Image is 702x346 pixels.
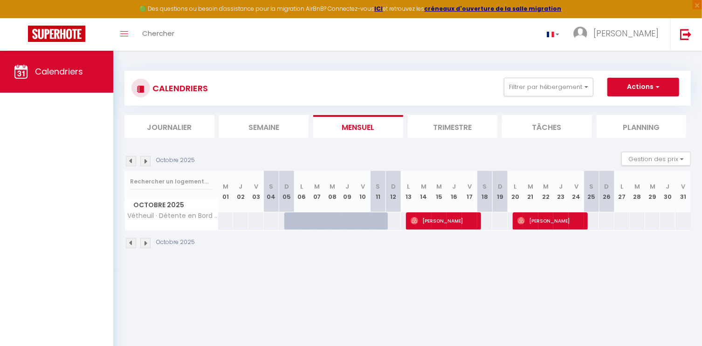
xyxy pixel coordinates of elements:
th: 13 [401,171,416,212]
th: 25 [584,171,599,212]
a: ICI [375,5,383,13]
abbr: M [528,182,533,191]
li: Mensuel [313,115,403,138]
th: 08 [325,171,340,212]
abbr: M [314,182,320,191]
th: 18 [477,171,493,212]
th: 11 [371,171,386,212]
abbr: V [254,182,258,191]
img: Super Booking [28,26,85,42]
th: 27 [614,171,630,212]
abbr: M [436,182,442,191]
th: 02 [233,171,248,212]
button: Ouvrir le widget de chat LiveChat [7,4,35,32]
abbr: M [223,182,228,191]
abbr: M [650,182,655,191]
span: Chercher [142,28,174,38]
th: 28 [630,171,645,212]
abbr: J [453,182,456,191]
th: 04 [264,171,279,212]
p: Octobre 2025 [156,156,195,165]
abbr: M [543,182,549,191]
span: Octobre 2025 [125,198,218,212]
h3: CALENDRIERS [150,78,208,99]
th: 26 [599,171,614,212]
abbr: S [483,182,487,191]
abbr: J [559,182,563,191]
th: 30 [660,171,675,212]
th: 03 [248,171,264,212]
abbr: D [391,182,396,191]
th: 31 [675,171,691,212]
th: 29 [645,171,661,212]
th: 17 [462,171,477,212]
abbr: J [666,182,670,191]
img: ... [573,27,587,41]
abbr: D [605,182,609,191]
button: Actions [607,78,679,96]
th: 24 [569,171,584,212]
button: Gestion des prix [621,152,691,166]
th: 07 [310,171,325,212]
th: 14 [416,171,432,212]
span: Vétheuil · Détente en Bord de Seine - Collection Idylliq [126,212,220,219]
button: Filtrer par hébergement [504,78,593,96]
th: 23 [553,171,569,212]
th: 09 [340,171,355,212]
th: 15 [432,171,447,212]
th: 20 [508,171,523,212]
li: Trimestre [408,115,498,138]
span: [PERSON_NAME] [593,27,659,39]
span: [PERSON_NAME] [517,212,584,230]
abbr: D [284,182,289,191]
img: logout [680,28,692,40]
abbr: V [468,182,472,191]
p: Octobre 2025 [156,238,195,247]
abbr: L [621,182,624,191]
abbr: L [300,182,303,191]
abbr: M [330,182,335,191]
abbr: J [239,182,243,191]
span: Calendriers [35,66,83,77]
li: Journalier [124,115,214,138]
th: 16 [447,171,462,212]
abbr: V [681,182,685,191]
li: Tâches [502,115,592,138]
th: 06 [294,171,310,212]
a: créneaux d'ouverture de la salle migration [425,5,562,13]
abbr: V [574,182,578,191]
input: Rechercher un logement... [130,173,213,190]
a: ... [PERSON_NAME] [566,18,670,51]
th: 01 [218,171,234,212]
th: 19 [492,171,508,212]
span: [PERSON_NAME] [411,212,477,230]
abbr: M [634,182,640,191]
th: 10 [355,171,371,212]
abbr: J [346,182,350,191]
abbr: S [269,182,274,191]
li: Semaine [219,115,309,138]
th: 22 [538,171,554,212]
th: 12 [385,171,401,212]
a: Chercher [135,18,181,51]
th: 05 [279,171,294,212]
abbr: S [590,182,594,191]
abbr: L [407,182,410,191]
abbr: L [514,182,517,191]
abbr: M [421,182,427,191]
th: 21 [523,171,538,212]
abbr: S [376,182,380,191]
li: Planning [597,115,687,138]
abbr: D [498,182,502,191]
abbr: V [361,182,365,191]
